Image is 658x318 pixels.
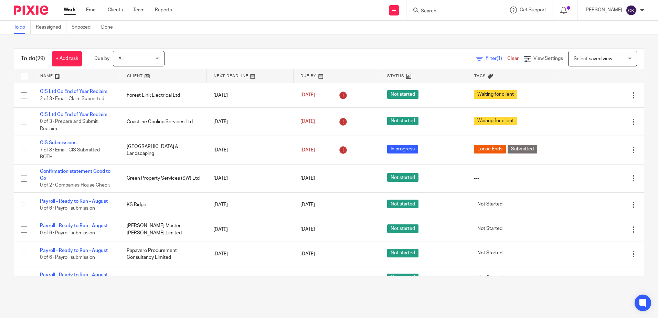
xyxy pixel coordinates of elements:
[474,224,506,233] span: Not Started
[300,252,315,256] span: [DATE]
[40,199,108,204] a: Payroll - Ready to Run - August
[387,145,418,153] span: In progress
[533,56,563,61] span: View Settings
[300,148,315,152] span: [DATE]
[40,273,108,277] a: Payroll - Ready to Run - August
[300,176,315,181] span: [DATE]
[86,7,97,13] a: Email
[72,21,96,34] a: Snoozed
[35,56,45,61] span: (29)
[40,119,98,131] span: 0 of 3 · Prepare and Submit Reclaim
[300,93,315,98] span: [DATE]
[40,223,108,228] a: Payroll - Ready to Run - August
[120,107,206,136] td: Coastline Cooling Services Ltd
[21,55,45,62] h1: To do
[474,175,550,182] div: ---
[486,56,507,61] span: Filter
[387,173,418,182] span: Not started
[300,202,315,207] span: [DATE]
[40,169,110,181] a: Confirmation statement Good to Go
[133,7,145,13] a: Team
[206,83,293,107] td: [DATE]
[120,193,206,217] td: KS Ridge
[40,255,95,260] span: 0 of 6 · Payroll submission
[387,249,418,257] span: Not started
[64,7,76,13] a: Work
[206,242,293,266] td: [DATE]
[155,7,172,13] a: Reports
[120,266,206,291] td: Bond [PERSON_NAME] Ltd
[300,119,315,124] span: [DATE]
[474,249,506,257] span: Not Started
[120,136,206,164] td: [GEOGRAPHIC_DATA] & Landscaping
[40,148,100,160] span: 7 of 8 · Email: CIS Submitted BOTH
[420,8,482,14] input: Search
[520,8,546,12] span: Get Support
[387,90,418,99] span: Not started
[507,56,519,61] a: Clear
[584,7,622,13] p: [PERSON_NAME]
[387,117,418,125] span: Not started
[120,217,206,242] td: [PERSON_NAME] Master [PERSON_NAME] Limited
[474,200,506,208] span: Not Started
[40,248,108,253] a: Payroll - Ready to Run - August
[574,56,612,61] span: Select saved view
[206,217,293,242] td: [DATE]
[206,107,293,136] td: [DATE]
[474,90,517,99] span: Waiting for client
[40,183,110,188] span: 0 of 2 · Companies House Check
[40,112,107,117] a: CIS Ltd Co End of Year Reclaim
[206,193,293,217] td: [DATE]
[206,266,293,291] td: [DATE]
[14,21,31,34] a: To do
[52,51,82,66] a: + Add task
[40,89,107,94] a: CIS Ltd Co End of Year Reclaim
[474,145,506,153] span: Loose Ends
[40,96,104,101] span: 2 of 3 · Email: Claim Submitted
[387,200,418,208] span: Not started
[40,140,76,145] a: CIS Submissions
[101,21,118,34] a: Done
[474,74,486,78] span: Tags
[508,145,537,153] span: Submitted
[108,7,123,13] a: Clients
[120,242,206,266] td: Papavero Procurement Consultancy Limited
[497,56,502,61] span: (1)
[387,224,418,233] span: Not started
[387,274,418,282] span: Not started
[118,56,124,61] span: All
[206,164,293,192] td: [DATE]
[120,83,206,107] td: Forest Link Electrical Ltd
[120,164,206,192] td: Green Property Services (SW) Ltd
[300,227,315,232] span: [DATE]
[14,6,48,15] img: Pixie
[474,274,506,282] span: Not Started
[36,21,66,34] a: Reassigned
[40,206,95,211] span: 0 of 6 · Payroll submission
[206,136,293,164] td: [DATE]
[626,5,637,16] img: svg%3E
[474,117,517,125] span: Waiting for client
[94,55,109,62] p: Due by
[40,231,95,235] span: 0 of 6 · Payroll submission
